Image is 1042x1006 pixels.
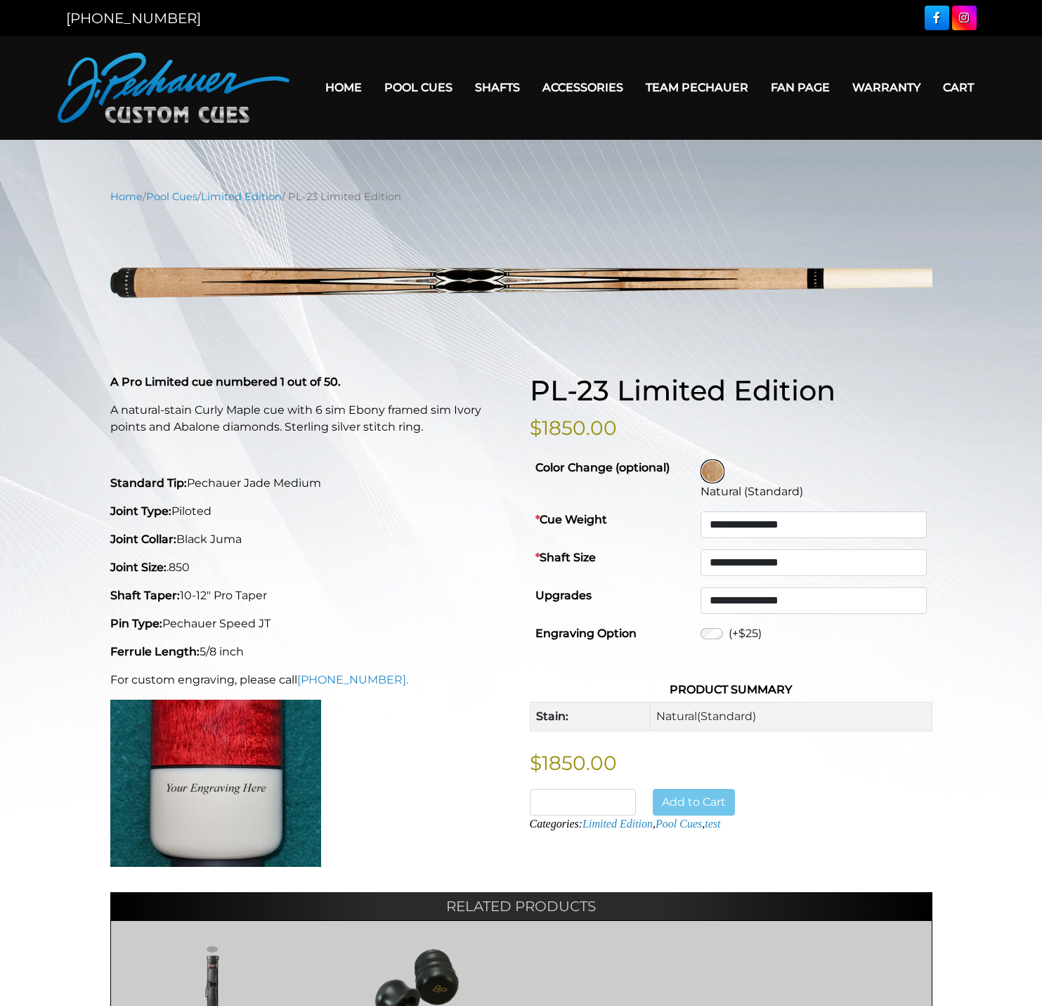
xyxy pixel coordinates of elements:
strong: Pin Type: [110,617,162,630]
a: [PHONE_NUMBER] [66,10,201,27]
a: Cart [932,70,985,105]
a: Pool Cues [656,818,702,830]
strong: Standard Tip: [110,476,187,490]
strong: Joint Size: [110,561,167,574]
span: (Standard) [697,710,756,723]
label: (+$25) [729,625,762,642]
strong: Engraving Option [535,627,637,640]
p: Pechauer Speed JT [110,615,513,632]
p: 5/8 inch [110,644,513,660]
a: Pool Cues [146,190,197,203]
p: Black Juma [110,531,513,548]
strong: Shaft Taper: [110,589,180,602]
p: Pechauer Jade Medium [110,475,513,492]
strong: A Pro Limited cue numbered 1 out of 50. [110,375,341,388]
a: Home [110,190,143,203]
a: Warranty [841,70,932,105]
a: [PHONE_NUMBER]. [297,673,408,686]
a: Shafts [464,70,531,105]
a: Pool Cues [373,70,464,105]
a: Accessories [531,70,634,105]
bdi: $1850.00 [530,751,617,775]
strong: Shaft Size [535,551,596,564]
a: Limited Edition [582,818,653,830]
strong: Color Change (optional) [535,461,670,474]
strong: Cue Weight [535,513,607,526]
a: Team Pechauer [634,70,760,105]
bdi: $1850.00 [530,416,617,440]
td: Natural [651,703,932,731]
h2: Related products [110,892,932,920]
p: 10-12″ Pro Taper [110,587,513,604]
strong: Ferrule Length: [110,645,200,658]
p: A natural-stain Curly Maple cue with 6 sim Ebony framed sim Ivory points and Abalone diamonds. St... [110,402,513,436]
strong: Joint Type: [110,504,171,518]
strong: Upgrades [535,589,592,602]
a: Home [314,70,373,105]
p: Piloted [110,503,513,520]
p: .850 [110,559,513,576]
p: For custom engraving, please call [110,672,513,688]
strong: Joint Collar: [110,533,176,546]
a: test [705,818,720,830]
img: Pechauer Custom Cues [58,53,289,123]
a: Limited Edition [201,190,282,203]
strong: Product Summary [670,683,792,696]
h1: PL-23 Limited Edition [530,374,932,407]
a: Fan Page [760,70,841,105]
nav: Breadcrumb [110,189,932,204]
span: Categories: , , [530,818,721,830]
div: Natural (Standard) [701,483,926,500]
strong: Stain: [536,710,568,723]
img: Natural [702,461,723,482]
